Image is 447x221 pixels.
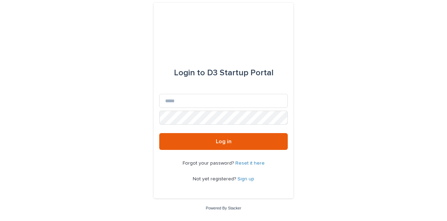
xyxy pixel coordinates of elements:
[193,177,237,181] span: Not yet registered?
[183,161,235,166] span: Forgot your password?
[206,206,241,210] a: Powered By Stacker
[201,20,247,41] img: q0dI35fxT46jIlCv2fcp
[174,69,205,77] span: Login to
[235,161,265,166] a: Reset it here
[216,139,232,144] span: Log in
[159,133,288,150] button: Log in
[237,177,254,181] a: Sign up
[174,63,273,83] div: D3 Startup Portal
